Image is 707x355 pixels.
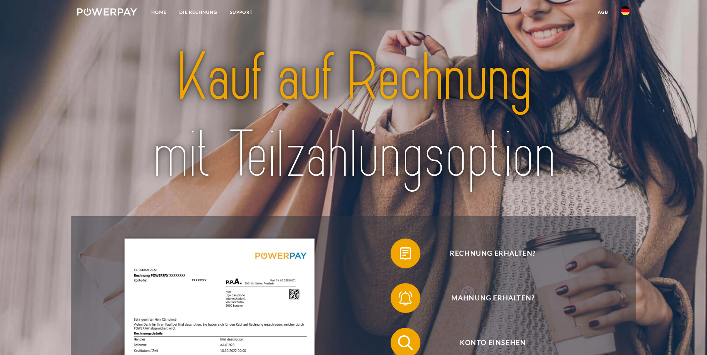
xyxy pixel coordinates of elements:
span: Rechnung erhalten? [401,239,584,268]
img: qb_search.svg [396,333,415,352]
a: Home [145,6,173,19]
a: DIE RECHNUNG [173,6,224,19]
img: de [621,6,630,15]
a: agb [591,6,615,19]
img: qb_bell.svg [396,289,415,307]
button: Rechnung erhalten? [391,239,584,268]
iframe: Schaltfläche zum Öffnen des Messaging-Fensters [677,325,701,349]
a: SUPPORT [224,6,259,19]
img: title-powerpay_de.svg [104,35,603,198]
img: logo-powerpay-white.svg [77,8,137,16]
img: qb_bill.svg [396,244,415,263]
button: Mahnung erhalten? [391,283,584,313]
span: Mahnung erhalten? [401,283,584,313]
